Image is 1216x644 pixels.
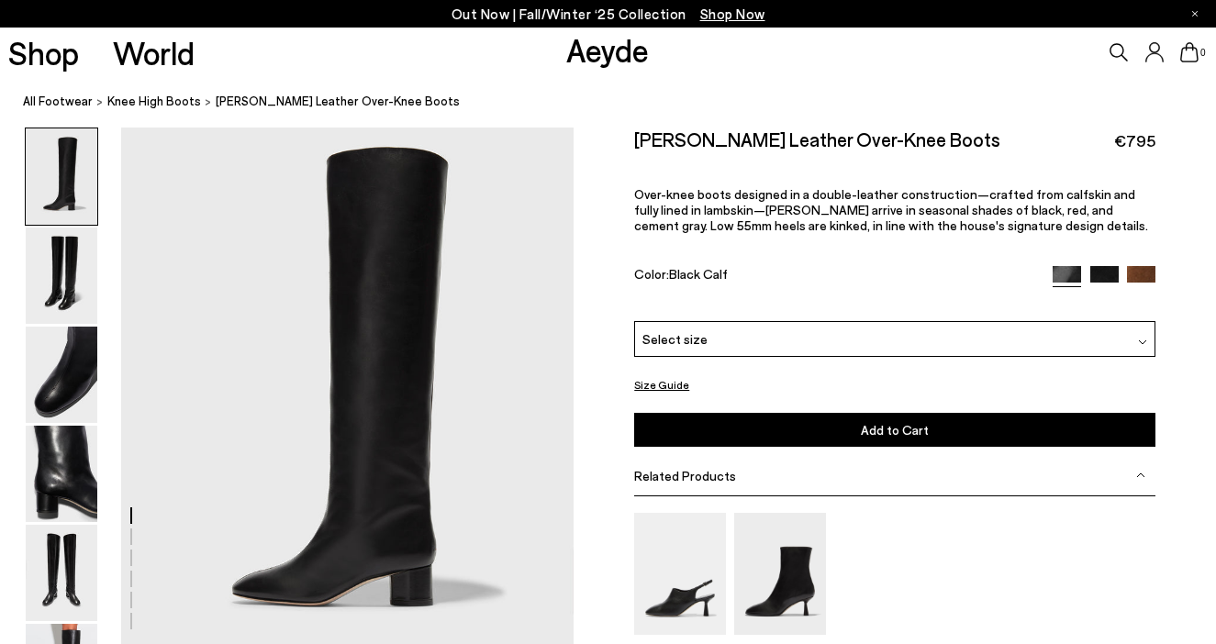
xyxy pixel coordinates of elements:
span: Navigate to /collections/new-in [700,6,765,22]
a: Aeyde [566,30,649,69]
span: Related Products [634,468,736,483]
a: 0 [1180,42,1199,62]
img: Willa Leather Over-Knee Boots - Image 2 [26,228,97,324]
span: €795 [1114,129,1155,152]
img: Willa Leather Over-Knee Boots - Image 5 [26,525,97,621]
img: svg%3E [1138,338,1147,347]
img: Malin Slingback Mules [634,513,726,635]
span: Select size [642,329,708,349]
span: Add to Cart [861,422,929,438]
a: World [113,37,195,69]
button: Size Guide [634,373,689,396]
div: Color: [634,266,1036,287]
button: Add to Cart [634,413,1155,447]
img: Willa Leather Over-Knee Boots - Image 3 [26,327,97,423]
nav: breadcrumb [23,77,1216,128]
p: Out Now | Fall/Winter ‘25 Collection [452,3,765,26]
img: svg%3E [1136,471,1145,480]
a: All Footwear [23,92,93,111]
span: Black Calf [669,266,728,282]
img: Dorothy Soft Sock Boots [734,513,826,635]
img: Willa Leather Over-Knee Boots - Image 4 [26,426,97,522]
img: Willa Leather Over-Knee Boots - Image 1 [26,128,97,225]
span: 0 [1199,48,1208,58]
p: Over-knee boots designed in a double-leather construction—crafted from calfskin and fully lined i... [634,186,1155,233]
a: Shop [8,37,79,69]
h2: [PERSON_NAME] Leather Over-Knee Boots [634,128,1000,150]
span: [PERSON_NAME] Leather Over-Knee Boots [216,92,460,111]
span: knee high boots [107,94,201,108]
a: knee high boots [107,92,201,111]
